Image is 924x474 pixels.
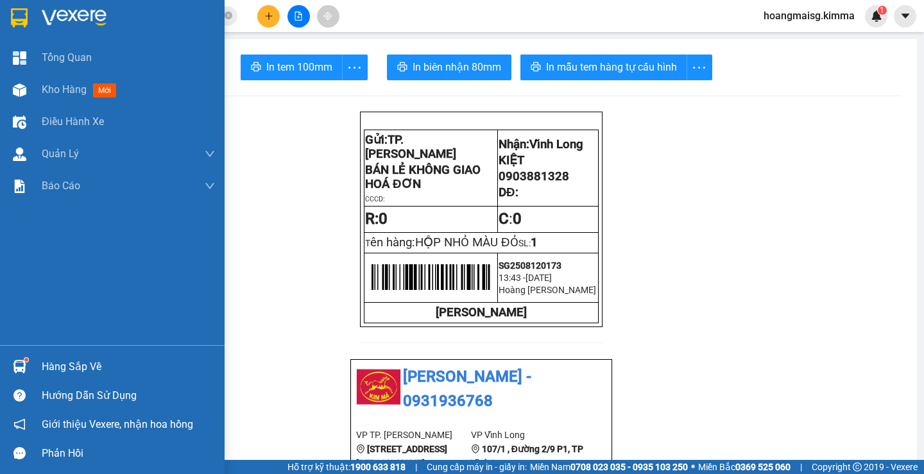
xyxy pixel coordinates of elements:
[894,5,916,28] button: caret-down
[225,12,232,19] span: close-circle
[387,55,511,80] button: printerIn biên nhận 80mm
[42,416,193,432] span: Giới thiệu Vexere, nhận hoa hồng
[499,273,526,283] span: 13:43 -
[342,55,368,80] button: more
[205,181,215,191] span: down
[570,462,688,472] strong: 0708 023 035 - 0935 103 250
[379,210,388,228] span: 0
[13,51,26,65] img: dashboard-icon
[42,444,215,463] div: Phản hồi
[735,462,791,472] strong: 0369 525 060
[698,460,791,474] span: Miền Bắc
[436,305,527,319] strong: [PERSON_NAME]
[471,428,586,442] li: VP Vĩnh Long
[531,235,538,250] span: 1
[499,169,569,183] span: 0903881328
[499,285,596,295] span: Hoàng [PERSON_NAME]
[365,133,456,161] span: Gửi:
[518,238,531,248] span: SL:
[287,5,310,28] button: file-add
[365,238,518,248] span: T
[13,389,26,402] span: question-circle
[413,59,501,75] span: In biên nhận 80mm
[241,55,343,80] button: printerIn tem 100mm
[13,148,26,161] img: warehouse-icon
[370,235,518,250] span: ên hàng:
[13,180,26,193] img: solution-icon
[546,59,677,75] span: In mẫu tem hàng tự cấu hình
[531,62,541,74] span: printer
[853,462,862,471] span: copyright
[13,447,26,459] span: message
[356,365,606,413] li: [PERSON_NAME] - 0931936768
[264,12,273,21] span: plus
[11,8,28,28] img: logo-vxr
[13,115,26,129] img: warehouse-icon
[93,83,116,97] span: mới
[356,428,471,442] li: VP TP. [PERSON_NAME]
[365,195,385,203] span: CCCD:
[42,83,87,96] span: Kho hàng
[257,5,280,28] button: plus
[365,163,481,191] span: BÁN LẺ KHÔNG GIAO HOÁ ĐƠN
[415,235,518,250] span: HỘP NHỎ MÀU ĐỎ
[499,210,509,228] strong: C
[42,114,104,130] span: Điều hành xe
[520,55,687,80] button: printerIn mẫu tem hàng tự cấu hình
[365,210,388,228] strong: R:
[24,358,28,362] sup: 1
[343,60,367,76] span: more
[691,464,695,470] span: ⚪️
[294,12,303,21] span: file-add
[266,59,332,75] span: In tem 100mm
[251,62,261,74] span: printer
[871,10,882,22] img: icon-new-feature
[42,386,215,405] div: Hướng dẫn sử dụng
[526,273,552,283] span: [DATE]
[225,10,232,22] span: close-circle
[800,460,802,474] span: |
[42,357,215,377] div: Hàng sắp về
[13,83,26,97] img: warehouse-icon
[471,444,583,468] b: 107/1 , Đường 2/9 P1, TP Vĩnh Long
[13,360,26,373] img: warehouse-icon
[397,62,407,74] span: printer
[427,460,527,474] span: Cung cấp máy in - giấy in:
[529,137,583,151] span: Vĩnh Long
[499,153,524,167] span: KIỆT
[205,149,215,159] span: down
[287,460,406,474] span: Hỗ trợ kỹ thuật:
[499,210,522,228] span: :
[13,418,26,430] span: notification
[415,460,417,474] span: |
[42,146,79,162] span: Quản Lý
[356,444,365,453] span: environment
[499,260,561,271] span: SG2508120173
[530,460,688,474] span: Miền Nam
[317,5,339,28] button: aim
[513,210,522,228] span: 0
[499,137,583,151] span: Nhận:
[900,10,911,22] span: caret-down
[880,6,884,15] span: 1
[499,185,518,199] span: DĐ:
[350,462,406,472] strong: 1900 633 818
[323,12,332,21] span: aim
[878,6,887,15] sup: 1
[471,444,480,453] span: environment
[365,133,456,161] span: TP. [PERSON_NAME]
[42,49,92,65] span: Tổng Quan
[42,178,80,194] span: Báo cáo
[687,55,712,80] button: more
[687,60,712,76] span: more
[356,444,447,468] b: [STREET_ADDRESS][PERSON_NAME]
[753,8,865,24] span: hoangmaisg.kimma
[356,365,401,410] img: logo.jpg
